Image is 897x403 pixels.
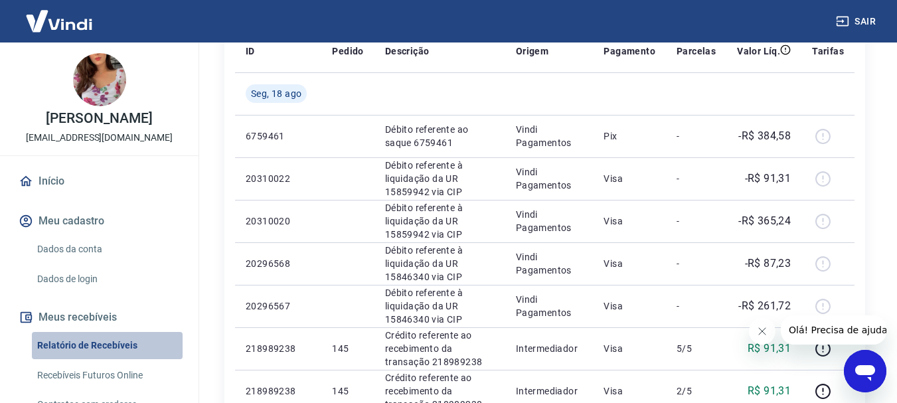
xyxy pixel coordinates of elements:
p: Origem [516,44,548,58]
p: 20296568 [246,257,311,270]
p: Vindi Pagamentos [516,208,583,234]
img: 02623657-f9b2-442d-86f2-e168ef379a2e.jpeg [73,53,126,106]
p: - [677,214,716,228]
p: Visa [604,214,655,228]
p: - [677,172,716,185]
p: Vindi Pagamentos [516,123,583,149]
p: Valor Líq. [737,44,780,58]
p: Vindi Pagamentos [516,165,583,192]
iframe: Botão para abrir a janela de mensagens [844,350,886,392]
p: - [677,299,716,313]
p: ID [246,44,255,58]
p: -R$ 91,31 [745,171,791,187]
p: Crédito referente ao recebimento da transação 218989238 [385,329,495,368]
a: Relatório de Recebíveis [32,332,183,359]
button: Meus recebíveis [16,303,183,332]
p: -R$ 261,72 [738,298,791,314]
button: Meu cadastro [16,206,183,236]
p: Débito referente à liquidação da UR 15859942 via CIP [385,159,495,199]
p: Descrição [385,44,430,58]
p: Visa [604,172,655,185]
p: 20310020 [246,214,311,228]
p: Visa [604,342,655,355]
p: -R$ 365,24 [738,213,791,229]
p: - [677,129,716,143]
p: Visa [604,257,655,270]
p: 2/5 [677,384,716,398]
p: Intermediador [516,342,583,355]
p: 145 [332,384,363,398]
p: 5/5 [677,342,716,355]
p: - [677,257,716,270]
p: Parcelas [677,44,716,58]
a: Início [16,167,183,196]
p: Intermediador [516,384,583,398]
img: Vindi [16,1,102,41]
p: [EMAIL_ADDRESS][DOMAIN_NAME] [26,131,173,145]
p: Débito referente ao saque 6759461 [385,123,495,149]
p: R$ 91,31 [748,341,791,357]
p: 218989238 [246,384,311,398]
p: 20296567 [246,299,311,313]
iframe: Fechar mensagem [749,318,775,345]
span: Olá! Precisa de ajuda? [8,9,112,20]
iframe: Mensagem da empresa [781,315,886,345]
p: Pagamento [604,44,655,58]
p: Vindi Pagamentos [516,293,583,319]
p: 145 [332,342,363,355]
p: Pedido [332,44,363,58]
p: Débito referente à liquidação da UR 15846340 via CIP [385,286,495,326]
a: Recebíveis Futuros Online [32,362,183,389]
span: Seg, 18 ago [251,87,301,100]
p: Visa [604,299,655,313]
p: Tarifas [812,44,844,58]
p: 218989238 [246,342,311,355]
p: Débito referente à liquidação da UR 15859942 via CIP [385,201,495,241]
p: 6759461 [246,129,311,143]
a: Dados de login [32,266,183,293]
p: 20310022 [246,172,311,185]
button: Sair [833,9,881,34]
p: Débito referente à liquidação da UR 15846340 via CIP [385,244,495,283]
p: Pix [604,129,655,143]
p: -R$ 384,58 [738,128,791,144]
p: Visa [604,384,655,398]
p: [PERSON_NAME] [46,112,152,125]
p: Vindi Pagamentos [516,250,583,277]
a: Dados da conta [32,236,183,263]
p: -R$ 87,23 [745,256,791,272]
p: R$ 91,31 [748,383,791,399]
